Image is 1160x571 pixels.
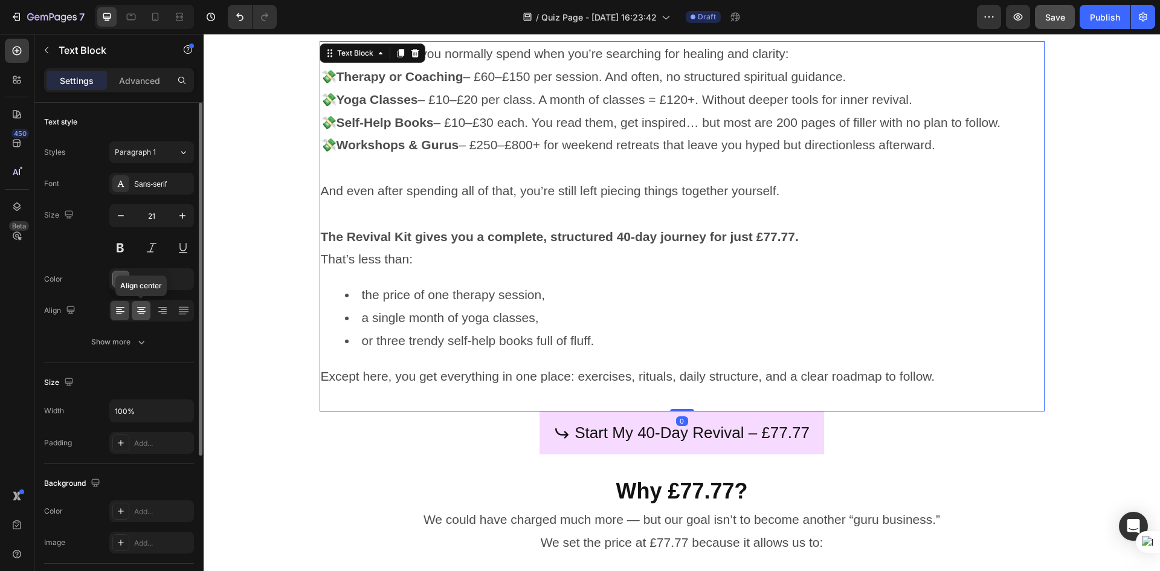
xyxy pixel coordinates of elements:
[1080,5,1130,29] button: Publish
[1035,5,1075,29] button: Save
[371,385,606,413] p: Start My 40-Day Revival – £77.77
[91,336,147,348] div: Show more
[44,207,76,224] div: Size
[116,442,841,473] h2: Why £77.77?
[134,179,191,190] div: Sans-serif
[11,129,29,138] div: 450
[44,506,63,517] div: Color
[44,178,59,189] div: Font
[336,378,620,421] a: Start My 40-Day Revival – £77.77
[109,141,194,163] button: Paragraph 1
[44,274,63,285] div: Color
[59,43,161,57] p: Text Block
[541,11,657,24] span: Quiz Page - [DATE] 16:23:42
[1045,12,1065,22] span: Save
[472,382,485,392] div: 0
[134,538,191,549] div: Add...
[536,11,539,24] span: /
[44,476,103,492] div: Background
[1090,11,1120,24] div: Publish
[115,147,156,158] span: Paragraph 1
[44,147,65,158] div: Styles
[134,506,191,517] div: Add...
[44,375,76,391] div: Size
[1119,512,1148,541] div: Open Intercom Messenger
[44,303,78,319] div: Align
[117,474,840,520] p: We could have charged much more — but our goal isn’t to become another “guru business.” We set th...
[228,5,277,29] div: Undo/Redo
[141,532,840,555] li: — affordable enough for most people who need it.
[110,400,193,422] input: Auto
[698,11,716,22] span: Draft
[134,274,191,285] div: 4D4D4D
[134,438,191,449] div: Add...
[44,331,194,353] button: Show more
[44,405,64,416] div: Width
[44,117,77,127] div: Text style
[5,5,90,29] button: 7
[60,74,94,87] p: Settings
[79,10,85,24] p: 7
[119,74,160,87] p: Advanced
[44,437,72,448] div: Padding
[287,537,430,550] strong: Make the Kit accessible
[204,34,1160,571] iframe: Design area
[44,537,65,548] div: Image
[9,221,29,231] div: Beta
